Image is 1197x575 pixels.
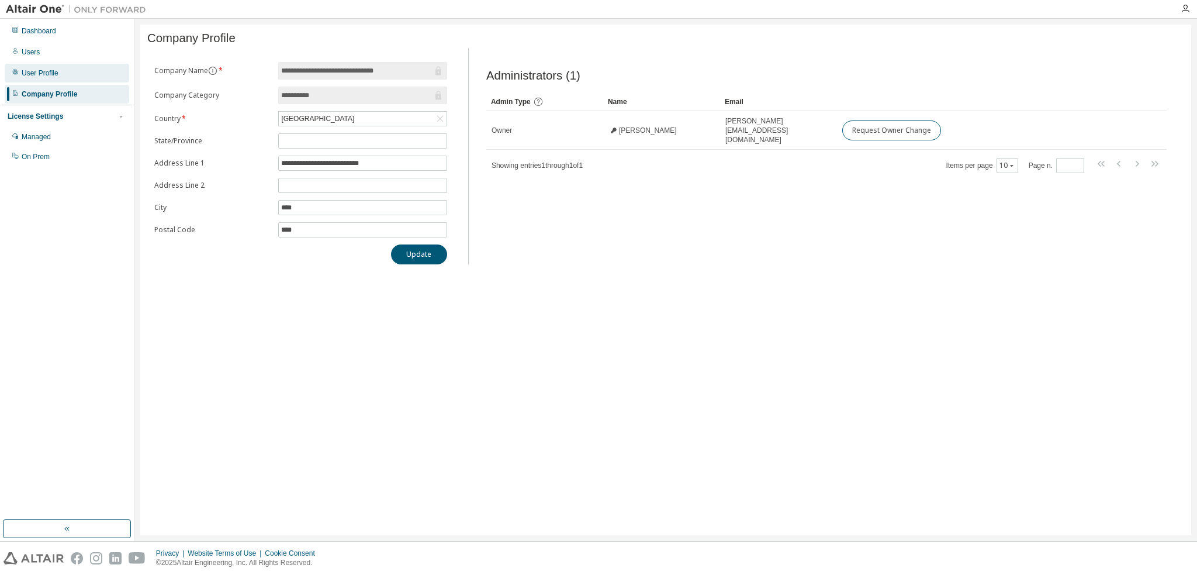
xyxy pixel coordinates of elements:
span: Items per page [946,158,1018,173]
div: Name [608,92,715,111]
span: Page n. [1029,158,1084,173]
span: [PERSON_NAME] [619,126,677,135]
div: [GEOGRAPHIC_DATA] [279,112,356,125]
div: Managed [22,132,51,142]
label: State/Province [154,136,271,146]
label: Country [154,114,271,123]
div: Dashboard [22,26,56,36]
button: Update [391,245,447,264]
img: linkedin.svg [109,552,122,564]
div: [GEOGRAPHIC_DATA] [279,112,447,126]
div: Email [725,92,832,111]
span: Administrators (1) [486,69,580,82]
div: Privacy [156,549,188,558]
img: youtube.svg [129,552,146,564]
img: facebook.svg [71,552,83,564]
div: On Prem [22,152,50,161]
label: Company Category [154,91,271,100]
span: Showing entries 1 through 1 of 1 [492,161,583,170]
label: Company Name [154,66,271,75]
span: Admin Type [491,98,531,106]
label: Address Line 2 [154,181,271,190]
label: Address Line 1 [154,159,271,168]
div: Cookie Consent [265,549,321,558]
span: Company Profile [147,32,236,45]
div: Users [22,47,40,57]
span: [PERSON_NAME][EMAIL_ADDRESS][DOMAIN_NAME] [725,116,832,144]
img: altair_logo.svg [4,552,64,564]
img: instagram.svg [90,552,102,564]
button: Request Owner Change [842,120,941,140]
button: information [208,66,217,75]
span: Owner [492,126,512,135]
button: 10 [999,161,1015,170]
div: User Profile [22,68,58,78]
div: Website Terms of Use [188,549,265,558]
label: Postal Code [154,225,271,235]
div: Company Profile [22,89,77,99]
p: © 2025 Altair Engineering, Inc. All Rights Reserved. [156,558,322,568]
div: License Settings [8,112,63,121]
label: City [154,203,271,212]
img: Altair One [6,4,152,15]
